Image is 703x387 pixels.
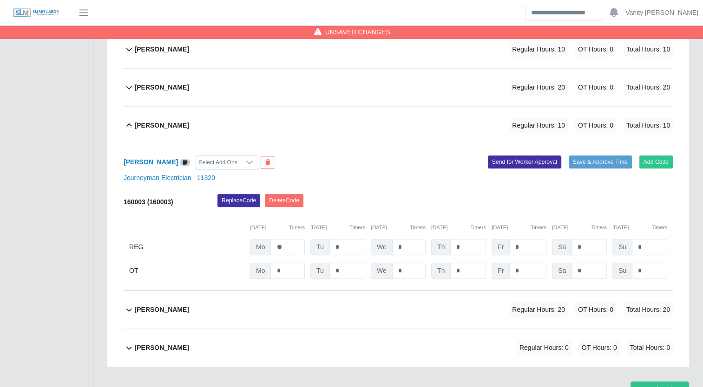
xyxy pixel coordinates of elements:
span: Tu [310,239,330,255]
span: Fr [492,239,510,255]
div: [DATE] [310,224,365,232]
div: [DATE] [492,224,546,232]
b: 160003 (160003) [124,198,173,206]
span: Th [431,263,451,279]
span: Sa [552,239,572,255]
a: Journeyman Electrician - 11320 [124,174,215,181]
button: Timers [470,224,486,232]
b: [PERSON_NAME] [135,305,189,315]
button: Timers [651,224,667,232]
a: View/Edit Notes [180,158,190,166]
div: [DATE] [612,224,667,232]
span: Total Hours: 0 [627,340,673,355]
button: Timers [591,224,607,232]
span: Sa [552,263,572,279]
span: Su [612,239,632,255]
span: Regular Hours: 0 [517,340,572,355]
div: REG [129,239,244,255]
span: Mo [250,239,271,255]
button: [PERSON_NAME] Regular Hours: 10 OT Hours: 0 Total Hours: 10 [124,107,673,144]
button: Add Code [639,155,673,168]
button: Timers [410,224,426,232]
input: Search [525,5,602,21]
button: Save & Approve Time [569,155,632,168]
img: SLM Logo [13,8,59,18]
span: Regular Hours: 10 [509,118,568,133]
div: [DATE] [552,224,607,232]
span: Unsaved Changes [325,27,390,37]
button: Timers [289,224,305,232]
button: End Worker & Remove from the Timesheet [261,156,274,169]
span: Su [612,263,632,279]
span: OT Hours: 0 [579,340,620,355]
div: [DATE] [250,224,305,232]
span: Regular Hours: 20 [509,80,568,95]
span: OT Hours: 0 [575,42,616,57]
button: [PERSON_NAME] Regular Hours: 10 OT Hours: 0 Total Hours: 10 [124,31,673,68]
button: Timers [531,224,546,232]
span: Th [431,239,451,255]
span: Total Hours: 10 [624,42,673,57]
div: Select Add Ons [196,156,240,169]
div: [DATE] [431,224,486,232]
span: We [371,263,393,279]
b: [PERSON_NAME] [135,121,189,130]
button: [PERSON_NAME] Regular Hours: 0 OT Hours: 0 Total Hours: 0 [124,329,673,367]
span: Regular Hours: 20 [509,302,568,317]
span: OT Hours: 0 [575,118,616,133]
span: Regular Hours: 10 [509,42,568,57]
button: DeleteCode [265,194,303,207]
span: Tu [310,263,330,279]
a: [PERSON_NAME] [124,158,178,166]
div: [DATE] [371,224,426,232]
b: [PERSON_NAME] [135,83,189,92]
button: [PERSON_NAME] Regular Hours: 20 OT Hours: 0 Total Hours: 20 [124,69,673,106]
span: Total Hours: 10 [624,118,673,133]
span: OT Hours: 0 [575,302,616,317]
button: [PERSON_NAME] Regular Hours: 20 OT Hours: 0 Total Hours: 20 [124,291,673,329]
b: [PERSON_NAME] [135,45,189,54]
button: Send for Worker Approval [488,155,561,168]
button: ReplaceCode [217,194,260,207]
a: Vanity [PERSON_NAME] [625,8,698,18]
b: [PERSON_NAME] [135,343,189,353]
button: Timers [349,224,365,232]
span: Fr [492,263,510,279]
span: Total Hours: 20 [624,80,673,95]
span: Mo [250,263,271,279]
span: OT Hours: 0 [575,80,616,95]
span: We [371,239,393,255]
span: Total Hours: 20 [624,302,673,317]
div: OT [129,263,244,279]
